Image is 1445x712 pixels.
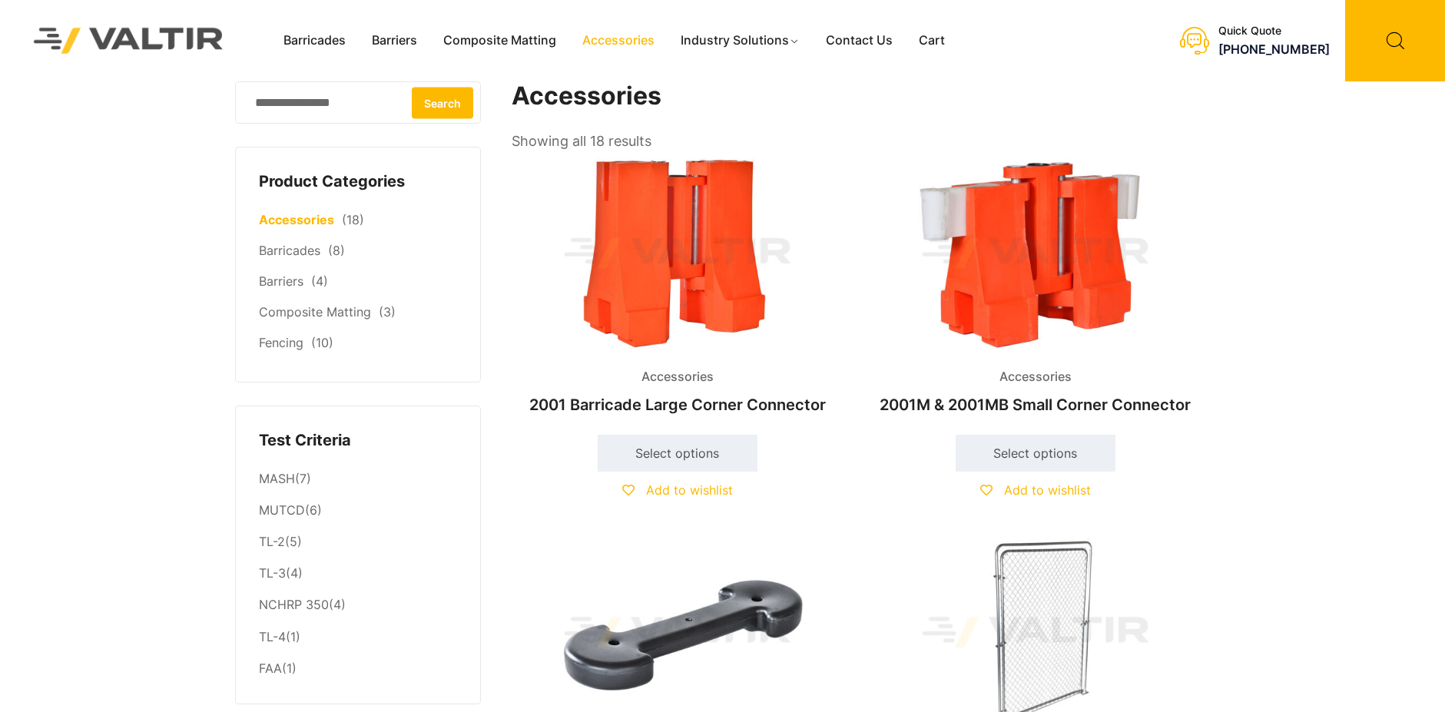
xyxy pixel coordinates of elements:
span: (8) [328,243,345,258]
span: (10) [311,335,333,350]
span: (4) [311,273,328,289]
img: Valtir Rentals [14,8,244,73]
li: (7) [259,463,457,495]
span: (18) [342,212,364,227]
li: (5) [259,527,457,558]
button: Search [412,87,473,118]
div: Quick Quote [1218,25,1330,38]
h4: Test Criteria [259,429,457,452]
a: TL-3 [259,565,286,581]
a: Accessories2001 Barricade Large Corner Connector [512,154,843,422]
a: Add to wishlist [980,482,1091,498]
a: Select options for “2001 Barricade Large Corner Connector” [598,435,757,472]
a: Barriers [259,273,303,289]
span: Accessories [630,366,725,389]
h2: 2001 Barricade Large Corner Connector [512,388,843,422]
a: Industry Solutions [668,29,813,52]
a: Barricades [270,29,359,52]
h2: 2001M & 2001MB Small Corner Connector [870,388,1201,422]
a: Composite Matting [259,304,371,320]
a: Accessories [569,29,668,52]
a: NCHRP 350 [259,597,329,612]
a: Select options for “2001M & 2001MB Small Corner Connector” [956,435,1115,472]
a: Barricades [259,243,320,258]
a: Accessories [259,212,334,227]
a: [PHONE_NUMBER] [1218,41,1330,57]
h1: Accessories [512,81,1203,111]
a: Cart [906,29,958,52]
a: TL-2 [259,534,285,549]
li: (6) [259,495,457,527]
a: Composite Matting [430,29,569,52]
a: Fencing [259,335,303,350]
li: (1) [259,621,457,653]
li: (4) [259,558,457,590]
a: Add to wishlist [622,482,733,498]
a: MASH [259,471,295,486]
li: (4) [259,590,457,621]
a: Barriers [359,29,430,52]
span: Add to wishlist [1004,482,1091,498]
h4: Product Categories [259,171,457,194]
a: Accessories2001M & 2001MB Small Corner Connector [870,154,1201,422]
span: Accessories [988,366,1083,389]
span: Add to wishlist [646,482,733,498]
a: MUTCD [259,502,305,518]
li: (1) [259,653,457,681]
span: (3) [379,304,396,320]
a: TL-4 [259,629,286,644]
a: FAA [259,661,282,676]
p: Showing all 18 results [512,128,651,154]
a: Contact Us [813,29,906,52]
